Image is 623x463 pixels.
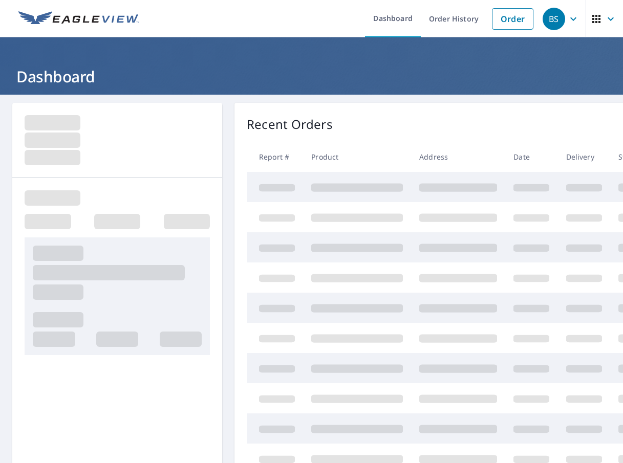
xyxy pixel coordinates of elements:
th: Product [303,142,411,172]
a: Order [492,8,533,30]
img: EV Logo [18,11,139,27]
p: Recent Orders [247,115,333,134]
th: Report # [247,142,303,172]
div: BS [543,8,565,30]
th: Date [505,142,557,172]
th: Address [411,142,505,172]
h1: Dashboard [12,66,611,87]
th: Delivery [558,142,610,172]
